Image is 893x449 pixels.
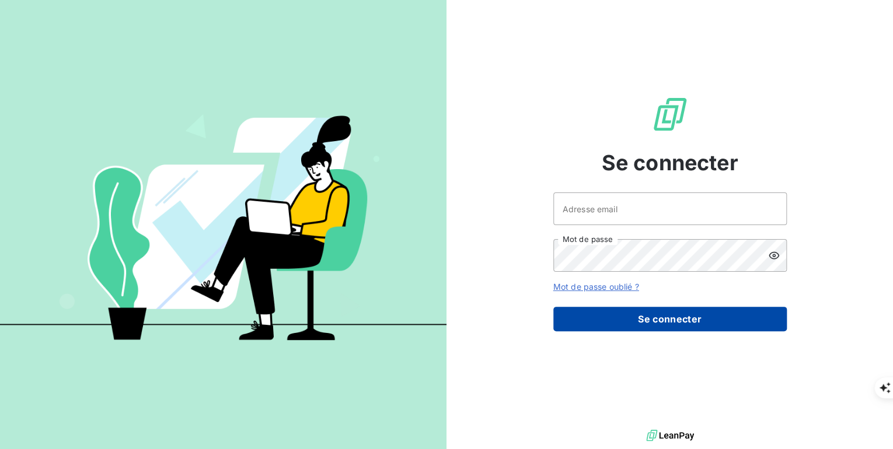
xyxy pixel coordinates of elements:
input: placeholder [553,192,787,225]
span: Se connecter [602,147,738,178]
a: Mot de passe oublié ? [553,282,639,292]
img: Logo LeanPay [651,96,689,133]
button: Se connecter [553,307,787,331]
img: logo [646,427,694,444]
